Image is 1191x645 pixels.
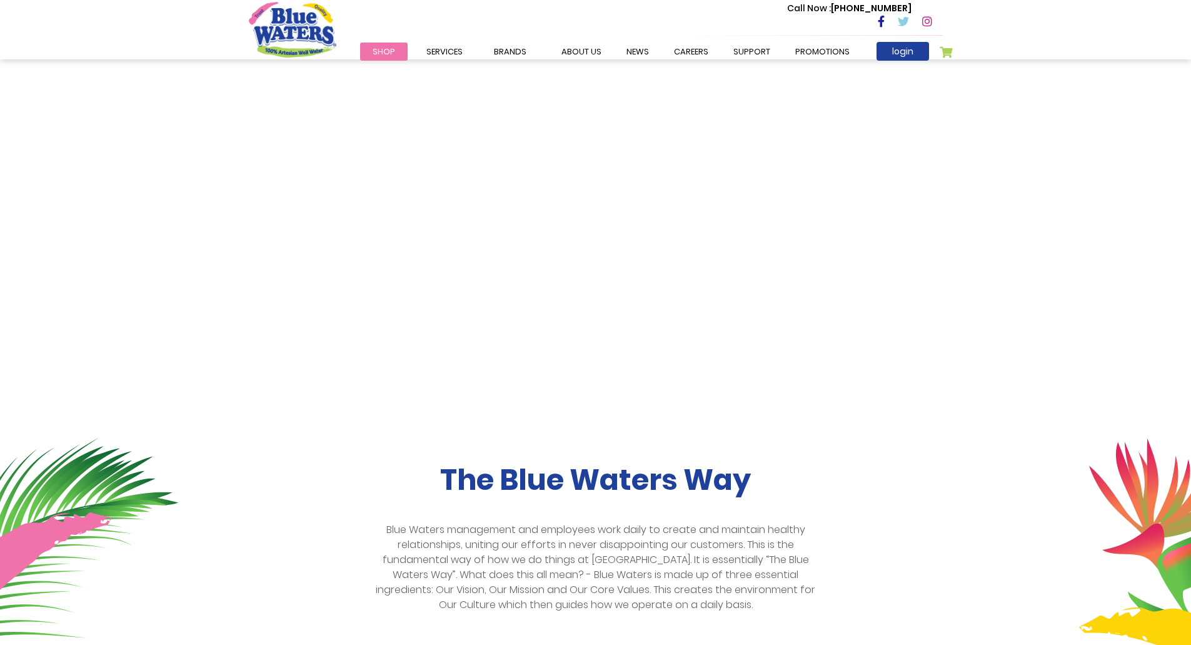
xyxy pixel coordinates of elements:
span: Shop [373,46,395,58]
span: Call Now : [787,2,831,14]
a: careers [661,43,721,61]
a: about us [549,43,614,61]
a: News [614,43,661,61]
h2: The Blue Waters Way [249,463,943,497]
span: Services [426,46,463,58]
p: Blue Waters management and employees work daily to create and maintain healthy relationships, uni... [369,522,822,612]
span: Brands [494,46,526,58]
p: [PHONE_NUMBER] [787,2,912,15]
a: support [721,43,783,61]
a: Promotions [783,43,862,61]
a: store logo [249,2,336,57]
a: login [877,42,929,61]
